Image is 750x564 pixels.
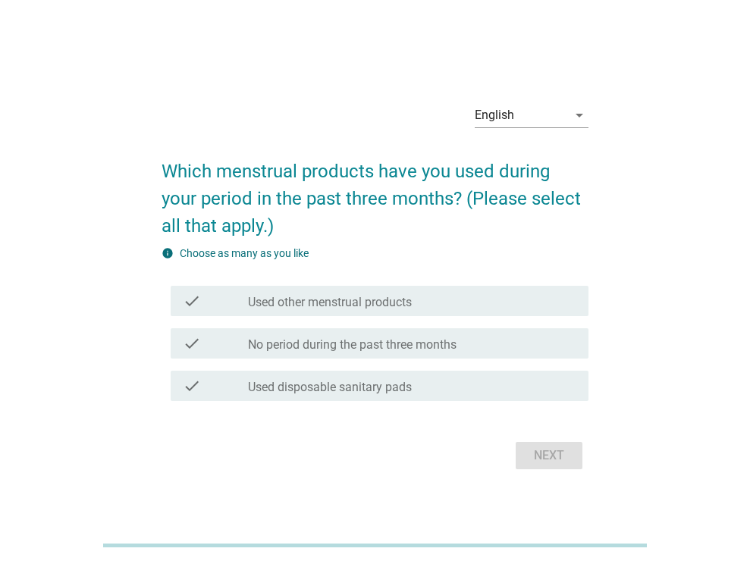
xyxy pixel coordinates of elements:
label: Used other menstrual products [248,295,412,310]
i: check [183,292,201,310]
h2: Which menstrual products have you used during your period in the past three months? (Please selec... [162,143,588,240]
div: English [475,108,514,122]
i: check [183,377,201,395]
i: arrow_drop_down [570,106,588,124]
label: Used disposable sanitary pads [248,380,412,395]
i: check [183,334,201,352]
label: No period during the past three months [248,337,457,352]
label: Choose as many as you like [180,247,309,259]
i: info [162,247,174,259]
